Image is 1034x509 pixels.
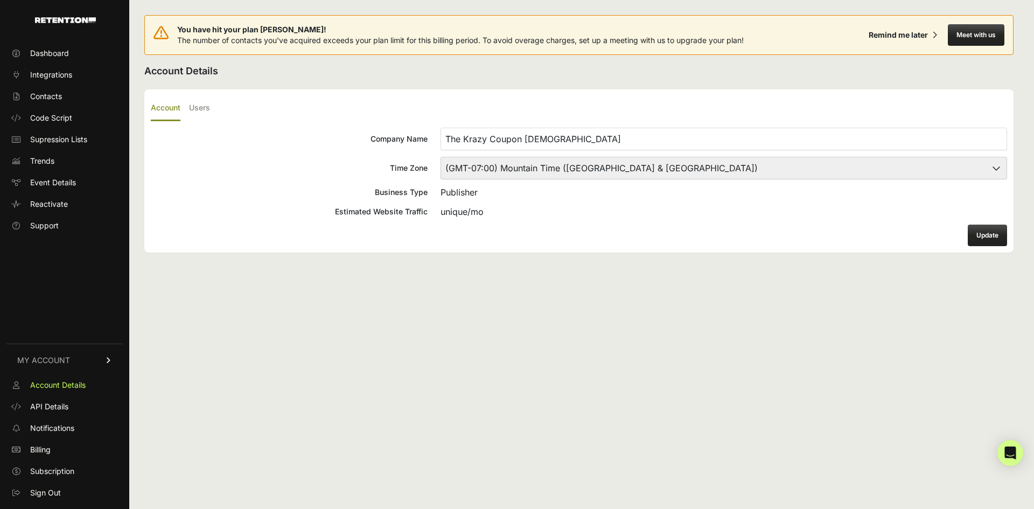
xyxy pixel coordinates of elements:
[441,128,1007,150] input: Company Name
[6,66,123,83] a: Integrations
[6,441,123,458] a: Billing
[6,88,123,105] a: Contacts
[6,45,123,62] a: Dashboard
[30,91,62,102] span: Contacts
[151,163,428,173] div: Time Zone
[6,398,123,415] a: API Details
[6,152,123,170] a: Trends
[6,484,123,501] a: Sign Out
[441,205,1007,218] div: unique/mo
[441,157,1007,179] select: Time Zone
[30,487,61,498] span: Sign Out
[6,463,123,480] a: Subscription
[948,24,1004,46] button: Meet with us
[30,423,74,434] span: Notifications
[189,96,210,121] label: Users
[17,355,70,366] span: MY ACCOUNT
[151,134,428,144] div: Company Name
[177,24,744,35] span: You have hit your plan [PERSON_NAME]!
[6,420,123,437] a: Notifications
[30,69,72,80] span: Integrations
[30,466,74,477] span: Subscription
[30,48,69,59] span: Dashboard
[441,186,1007,199] div: Publisher
[30,177,76,188] span: Event Details
[864,25,941,45] button: Remind me later
[30,380,86,391] span: Account Details
[177,36,744,45] span: The number of contacts you've acquired exceeds your plan limit for this billing period. To avoid ...
[151,96,180,121] label: Account
[30,199,68,210] span: Reactivate
[6,376,123,394] a: Account Details
[30,401,68,412] span: API Details
[144,64,1014,79] h2: Account Details
[6,344,123,376] a: MY ACCOUNT
[6,109,123,127] a: Code Script
[35,17,96,23] img: Retention.com
[997,440,1023,466] div: Open Intercom Messenger
[30,134,87,145] span: Supression Lists
[151,206,428,217] div: Estimated Website Traffic
[151,187,428,198] div: Business Type
[30,444,51,455] span: Billing
[869,30,928,40] div: Remind me later
[968,225,1007,246] button: Update
[30,156,54,166] span: Trends
[6,174,123,191] a: Event Details
[30,113,72,123] span: Code Script
[6,217,123,234] a: Support
[30,220,59,231] span: Support
[6,196,123,213] a: Reactivate
[6,131,123,148] a: Supression Lists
